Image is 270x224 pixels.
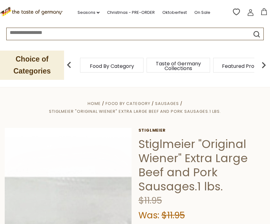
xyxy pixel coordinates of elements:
[107,9,155,16] a: Christmas - PRE-ORDER
[155,101,179,107] a: Sausages
[153,61,203,71] a: Taste of Germany Collections
[138,128,265,133] a: Stiglmeier
[78,9,100,16] a: Seasons
[222,64,268,68] a: Featured Products
[138,194,162,207] span: $11.95
[88,101,101,107] a: Home
[63,59,75,71] img: previous arrow
[194,9,210,16] a: On Sale
[257,59,270,71] img: next arrow
[138,137,265,194] h1: Stiglmeier "Original Wiener" Extra Large Beef and Pork Sausages.1 lbs.
[161,209,185,221] span: $11.95
[138,209,159,221] label: Was:
[105,101,150,107] a: Food By Category
[162,9,187,16] a: Oktoberfest
[49,108,221,114] a: Stiglmeier "Original Wiener" Extra Large Beef and Pork Sausages.1 lbs.
[90,64,134,68] a: Food By Category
